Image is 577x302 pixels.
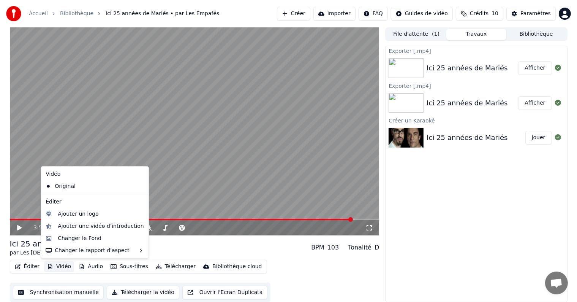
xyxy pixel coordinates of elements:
[29,10,220,17] nav: breadcrumb
[6,6,21,21] img: youka
[427,98,507,108] div: Ici 25 années de Mariés
[348,243,371,252] div: Tonalité
[427,132,507,143] div: Ici 25 années de Mariés
[60,10,93,17] a: Bibliothèque
[386,81,567,90] div: Exporter [.mp4]
[506,29,566,40] button: Bibliothèque
[545,272,568,294] a: Ouvrir le chat
[107,261,151,272] button: Sous-titres
[525,131,552,145] button: Jouer
[10,249,100,257] div: par Les [DEMOGRAPHIC_DATA]
[391,7,453,21] button: Guides de vidéo
[58,223,144,230] div: Ajouter une vidéo d’introduction
[313,7,356,21] button: Importer
[58,235,101,242] div: Changer le Fond
[520,10,551,17] div: Paramètres
[359,7,388,21] button: FAQ
[386,46,567,55] div: Exporter [.mp4]
[518,61,552,75] button: Afficher
[106,10,219,17] span: Ici 25 années de Mariés • par Les Empafés
[76,261,106,272] button: Audio
[33,224,52,232] div: /
[44,261,74,272] button: Vidéo
[311,243,324,252] div: BPM
[212,263,262,270] div: Bibliothèque cloud
[427,63,507,73] div: Ici 25 années de Mariés
[492,10,498,17] span: 10
[58,210,98,218] div: Ajouter un logo
[470,10,488,17] span: Crédits
[12,261,43,272] button: Éditer
[33,224,45,232] span: 3:50
[182,286,268,299] button: Ouvrir l'Ecran Duplicata
[10,238,100,249] div: Ici 25 années de Mariés
[43,168,147,180] div: Vidéo
[29,10,48,17] a: Accueil
[107,286,179,299] button: Télécharger la vidéo
[327,243,339,252] div: 103
[446,29,506,40] button: Travaux
[13,286,104,299] button: Synchronisation manuelle
[277,7,310,21] button: Créer
[518,96,552,110] button: Afficher
[506,7,556,21] button: Paramètres
[386,29,446,40] button: File d'attente
[43,196,147,208] div: Éditer
[375,243,379,252] div: D
[153,261,199,272] button: Télécharger
[432,30,439,38] span: ( 1 )
[386,116,567,125] div: Créer un Karaoké
[456,7,503,21] button: Crédits10
[43,245,147,257] div: Changer le rapport d'aspect
[43,180,136,192] div: Original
